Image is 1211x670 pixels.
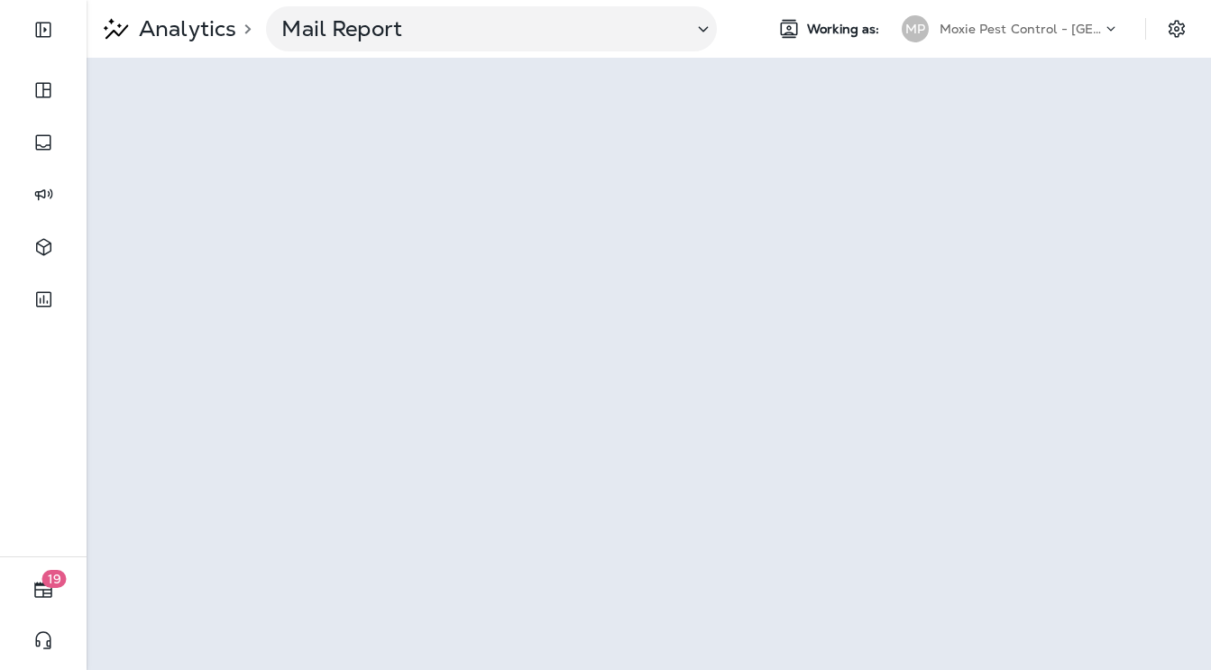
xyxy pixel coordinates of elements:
p: Analytics [132,15,236,42]
button: Expand Sidebar [18,12,69,48]
p: Mail Report [281,15,678,42]
span: 19 [42,570,67,588]
span: Working as: [807,22,884,37]
p: > [236,22,252,36]
button: Settings [1161,13,1193,45]
p: Moxie Pest Control - [GEOGRAPHIC_DATA] [940,22,1102,36]
button: 19 [18,572,69,608]
div: MP [902,15,929,42]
